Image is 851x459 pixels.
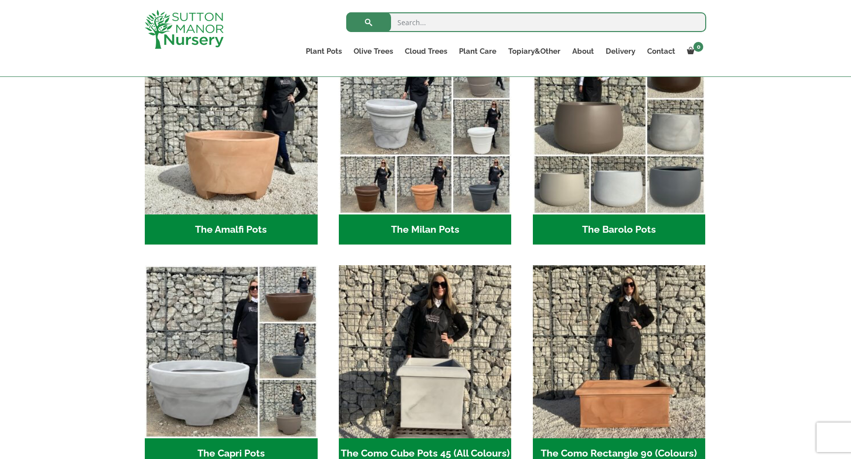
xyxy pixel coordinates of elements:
h2: The Barolo Pots [533,214,706,245]
a: About [566,44,600,58]
img: The Como Rectangle 90 (Colours) [533,265,706,438]
img: The Capri Pots [145,265,318,438]
span: 0 [693,42,703,52]
img: The Barolo Pots [533,41,706,214]
a: Contact [641,44,681,58]
a: Topiary&Other [502,44,566,58]
h2: The Milan Pots [339,214,512,245]
a: Plant Pots [300,44,348,58]
h2: The Amalfi Pots [145,214,318,245]
img: logo [145,10,224,49]
a: Plant Care [453,44,502,58]
img: The Amalfi Pots [145,41,318,214]
img: The Como Cube Pots 45 (All Colours) [339,265,512,438]
a: Visit product category The Barolo Pots [533,41,706,245]
a: 0 [681,44,706,58]
a: Delivery [600,44,641,58]
a: Cloud Trees [399,44,453,58]
a: Visit product category The Amalfi Pots [145,41,318,245]
a: Visit product category The Milan Pots [339,41,512,245]
input: Search... [346,12,706,32]
img: The Milan Pots [339,41,512,214]
a: Olive Trees [348,44,399,58]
